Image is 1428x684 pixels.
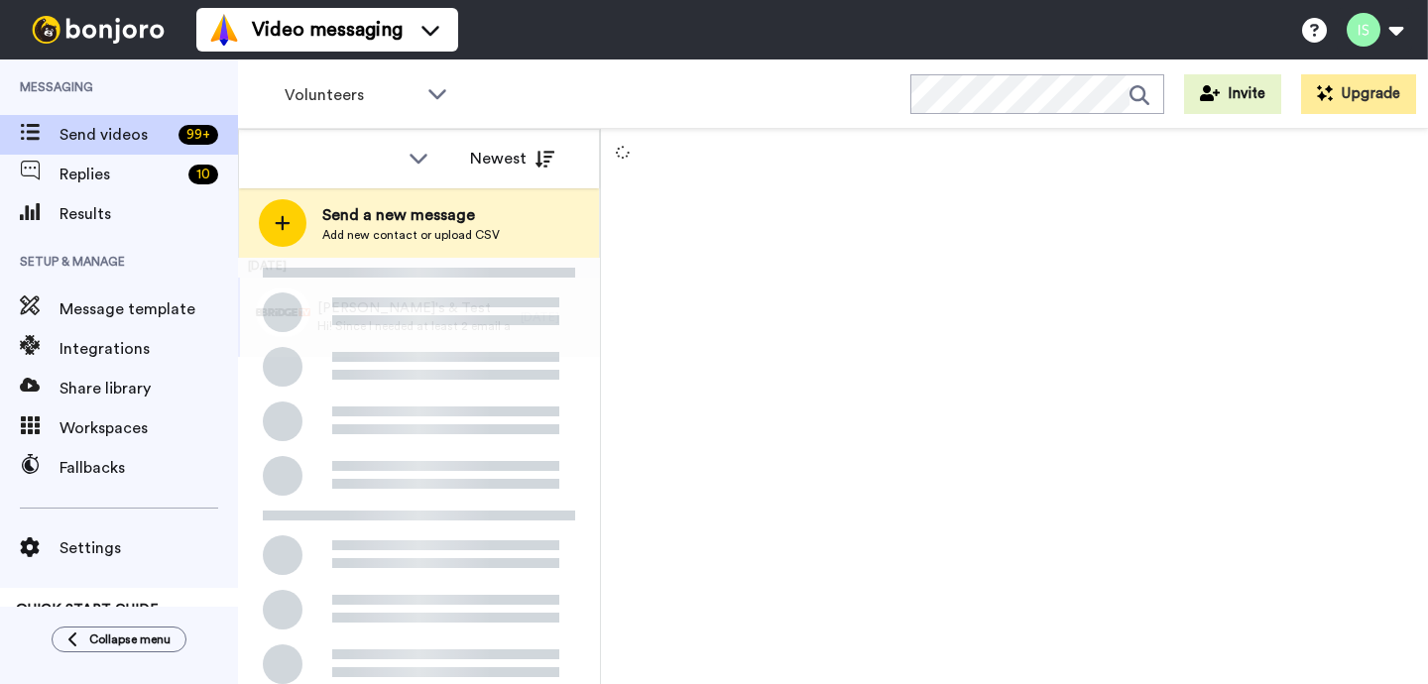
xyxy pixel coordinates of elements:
[178,125,218,145] div: 99 +
[256,287,305,337] img: 46a06b9e-e96d-4db6-b796-eda866f0b984.png
[1301,74,1416,114] button: Upgrade
[285,83,417,107] span: Volunteers
[188,165,218,184] div: 10
[261,287,310,337] img: 320611af-25ca-4758-b3ba-92cfe4001720.png
[238,258,600,278] div: [DATE]
[89,631,171,647] span: Collapse menu
[59,536,238,560] span: Settings
[317,298,511,318] span: [PERSON_NAME]'s & Test
[16,603,159,617] span: QUICK START GUIDE
[322,203,500,227] span: Send a new message
[59,123,171,147] span: Send videos
[59,202,238,226] span: Results
[521,309,590,325] div: [DATE]
[59,416,238,440] span: Workspaces
[59,456,238,480] span: Fallbacks
[59,163,180,186] span: Replies
[52,627,186,652] button: Collapse menu
[24,16,173,44] img: bj-logo-header-white.svg
[59,377,238,400] span: Share library
[208,14,240,46] img: vm-color.svg
[59,297,238,321] span: Message template
[317,318,511,334] span: Hi! Since I needed at least 2 email addresses for the test run, I added my email and yours.
[59,337,238,361] span: Integrations
[322,227,500,243] span: Add new contact or upload CSV
[252,16,403,44] span: Video messaging
[455,139,569,178] button: Newest
[1184,74,1281,114] button: Invite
